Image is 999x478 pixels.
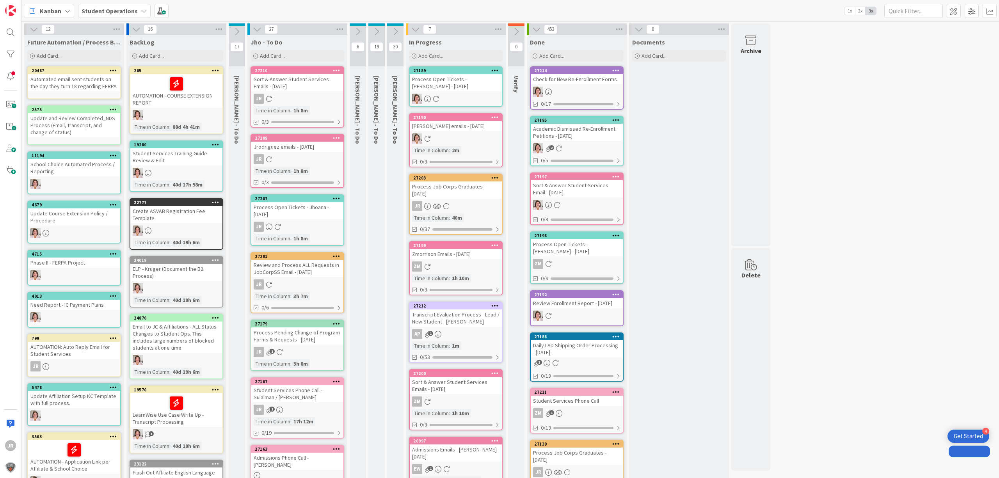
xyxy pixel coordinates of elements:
a: 27209Jrodriguez emails - [DATE]JRTime in Column:1h 8m0/3 [251,134,344,188]
img: EW [533,87,543,97]
div: 27198Process Open Tickets - [PERSON_NAME] - [DATE] [531,232,623,256]
img: EW [30,270,41,280]
div: 5478 [28,384,120,391]
div: Time in Column [133,123,169,131]
span: : [169,368,171,376]
div: 27188Daily LAD Shipping Order Processing - [DATE] [531,333,623,357]
div: 24870Email to JC & Affiliations - ALL Status Changes to Student Ops. This includes large numbers ... [130,315,222,353]
div: Transcript Evaluation Process - Lead / New Student - [PERSON_NAME] [410,309,502,327]
div: 24019 [130,257,222,264]
div: 40d 19h 6m [171,238,202,247]
div: 19570 [134,387,222,393]
div: Sort & Answer Student Services Email - [DATE] [531,180,623,197]
div: LearnWise Use Case Write Up - Transcript Processing [130,393,222,427]
span: : [290,417,292,426]
div: 20487 [28,67,120,74]
div: 27189 [410,67,502,74]
div: JR [254,154,264,164]
div: 4679 [28,201,120,208]
div: 19280 [130,141,222,148]
div: 265 [130,67,222,74]
div: EW [531,311,623,321]
div: [PERSON_NAME] emails - [DATE] [410,121,502,131]
div: EW [28,410,120,421]
div: JR [251,222,343,232]
div: EW [531,143,623,153]
a: 27203Process Job Corps Graduates - [DATE]JRTime in Column:40m0/37 [409,174,503,235]
div: EW [531,87,623,97]
div: 27200 [413,371,502,376]
img: EW [533,311,543,321]
img: EW [133,110,143,120]
div: 27167Student Services Phone Call - Sulaiman / [PERSON_NAME] [251,378,343,402]
div: EW [130,226,222,236]
div: 2575 [28,106,120,113]
div: 3h 7m [292,292,310,300]
a: 27192Review Enrollment Report - [DATE]EW [530,290,624,326]
div: Sort & Answer Student Services Emails - [DATE] [410,377,502,394]
div: 1h 8m [292,167,310,175]
a: 27189Process Open Tickets - [PERSON_NAME] - [DATE]EW [409,66,503,107]
div: 24870 [130,315,222,322]
div: 27209 [251,135,343,142]
div: Automated email sent students on the day they turn 18 regarding FERPA [28,74,120,91]
div: JR [412,201,422,211]
span: : [169,123,171,131]
a: 27179Process Pending Change of Program Forms & Requests - [DATE]JRTime in Column:3h 8m [251,320,344,371]
a: 20487Automated email sent students on the day they turn 18 regarding FERPA [27,66,121,99]
div: 27203Process Job Corps Graduates - [DATE] [410,174,502,199]
div: 27207 [251,195,343,202]
span: : [169,296,171,304]
div: 3h 8m [292,359,310,368]
div: 40d 19h 6m [171,296,202,304]
div: 11194School Choice Automated Process / Reporting [28,152,120,176]
div: Time in Column [254,292,290,300]
div: 27199 [410,242,502,249]
a: 27198Process Open Tickets - [PERSON_NAME] - [DATE]ZM0/9 [530,231,624,284]
div: ZM [533,408,543,418]
div: JR [251,154,343,164]
div: Create ASVAB Registration Fee Template [130,206,222,223]
div: Time in Column [412,213,449,222]
img: EW [133,355,143,365]
span: : [169,180,171,189]
input: Quick Filter... [884,4,943,18]
div: 27212Transcript Evaluation Process - Lead / New Student - [PERSON_NAME] [410,302,502,327]
div: Process Open Tickets - [PERSON_NAME] - [DATE] [410,74,502,91]
div: 27197 [534,174,623,179]
div: Check for New Re-Enrollment Forms [531,74,623,84]
div: 19280 [134,142,222,147]
div: JR [251,279,343,290]
span: Add Card... [260,52,285,59]
div: 19280Student Services Training Guide Review & Edit [130,141,222,165]
img: EW [533,143,543,153]
div: 2575 [32,107,120,112]
div: ZM [410,261,502,272]
div: Review and Process ALL Requests in JobCorpSS Email - [DATE] [251,260,343,277]
div: 17h 12m [292,417,315,426]
div: EW [28,270,120,280]
div: AUTOMATION: Auto Reply Email for Student Services [28,342,120,359]
span: : [449,274,450,283]
div: Student Services Training Guide Review & Edit [130,148,222,165]
div: Time in Column [133,180,169,189]
div: 27207 [255,196,343,201]
div: 27199 [413,243,502,248]
div: EW [130,355,222,365]
span: 0/3 [261,178,269,187]
div: JR [254,222,264,232]
div: Time in Column [412,146,449,155]
a: 5478Update Affiliation Setup KC Template with full process.EW [27,383,121,426]
span: Add Card... [139,52,164,59]
span: 1 [270,349,275,354]
img: EW [30,228,41,238]
div: 27209 [255,135,343,141]
div: ZM [531,408,623,418]
div: Process Open Tickets - Jhoana - [DATE] [251,202,343,219]
a: 27207Process Open Tickets - Jhoana - [DATE]JRTime in Column:1h 8m [251,194,344,246]
a: 27167Student Services Phone Call - Sulaiman / [PERSON_NAME]JRTime in Column:17h 12m0/19 [251,377,344,439]
div: 27201Review and Process ALL Requests in JobCorpSS Email - [DATE] [251,253,343,277]
div: 40m [450,213,464,222]
div: 1h 10m [450,409,471,418]
img: EW [412,94,422,104]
